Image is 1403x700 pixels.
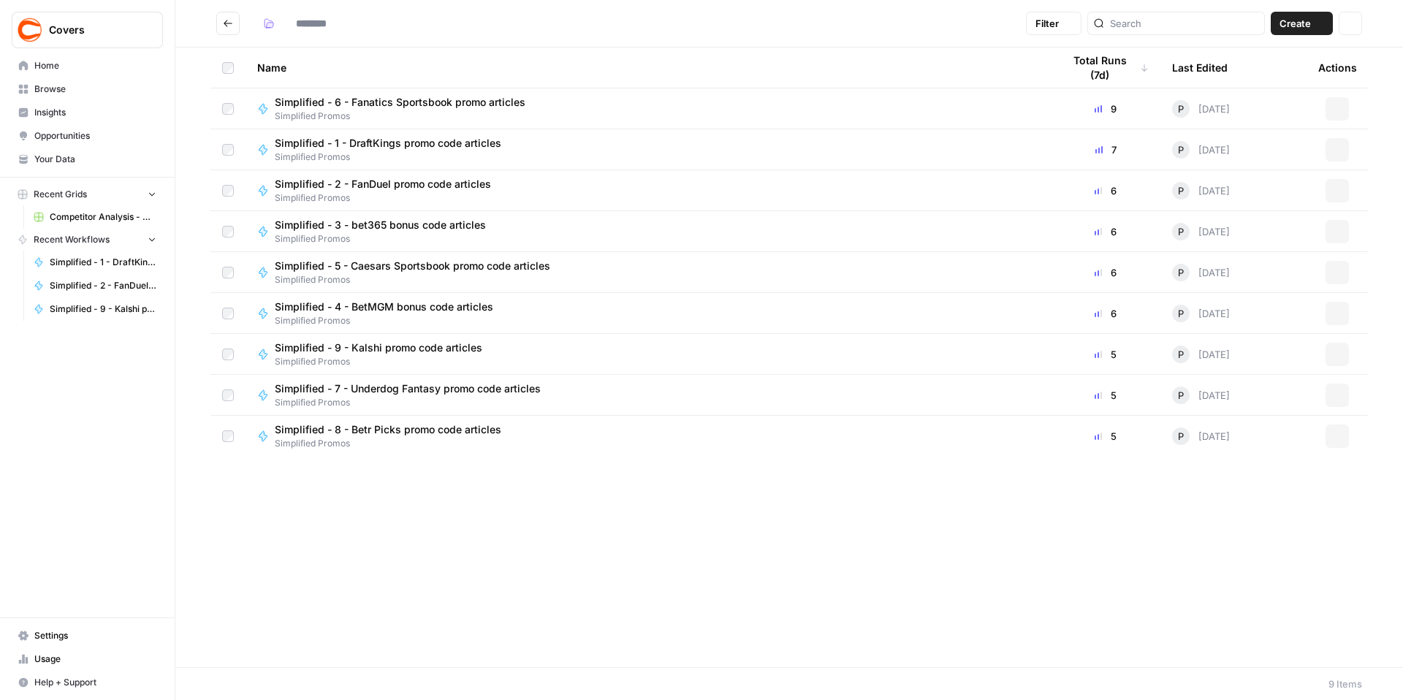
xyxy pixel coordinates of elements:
span: P [1178,388,1184,403]
span: Simplified - 9 - Kalshi promo code articles [275,341,482,355]
span: P [1178,306,1184,321]
div: 6 [1062,183,1149,198]
span: Recent Grids [34,188,87,201]
div: Name [257,47,1039,88]
div: [DATE] [1172,182,1230,199]
span: Simplified - 6 - Fanatics Sportsbook promo articles [275,95,525,110]
a: Usage [12,647,163,671]
a: Simplified - 6 - Fanatics Sportsbook promo articlesSimplified Promos [257,95,1039,123]
div: [DATE] [1172,427,1230,445]
a: Simplified - 1 - DraftKings promo code articles [27,251,163,274]
a: Competitor Analysis - URL Specific Grid [27,205,163,229]
span: P [1178,102,1184,116]
span: Simplified - 5 - Caesars Sportsbook promo code articles [275,259,550,273]
a: Simplified - 1 - DraftKings promo code articlesSimplified Promos [257,136,1039,164]
span: Simplified - 2 - FanDuel promo code articles [50,279,156,292]
img: Covers Logo [17,17,43,43]
span: Simplified Promos [275,110,537,123]
a: Simplified - 5 - Caesars Sportsbook promo code articlesSimplified Promos [257,259,1039,286]
span: Simplified Promos [275,355,494,368]
div: Last Edited [1172,47,1228,88]
a: Simplified - 3 - bet365 bonus code articlesSimplified Promos [257,218,1039,246]
a: Simplified - 9 - Kalshi promo code articles [27,297,163,321]
span: P [1178,183,1184,198]
span: Simplified - 1 - DraftKings promo code articles [275,136,501,151]
span: Settings [34,629,156,642]
a: Opportunities [12,124,163,148]
a: Insights [12,101,163,124]
div: 5 [1062,429,1149,444]
span: Simplified - 8 - Betr Picks promo code articles [275,422,501,437]
button: Create [1271,12,1333,35]
span: Competitor Analysis - URL Specific Grid [50,210,156,224]
a: Settings [12,624,163,647]
span: Filter [1035,16,1059,31]
span: Simplified - 3 - bet365 bonus code articles [275,218,486,232]
span: Simplified Promos [275,232,498,246]
a: Simplified - 2 - FanDuel promo code articlesSimplified Promos [257,177,1039,205]
div: Total Runs (7d) [1062,47,1149,88]
div: [DATE] [1172,387,1230,404]
span: Usage [34,653,156,666]
div: 9 Items [1328,677,1362,691]
span: Covers [49,23,137,37]
span: Home [34,59,156,72]
div: [DATE] [1172,346,1230,363]
span: Create [1280,16,1311,31]
button: Recent Grids [12,183,163,205]
a: Simplified - 9 - Kalshi promo code articlesSimplified Promos [257,341,1039,368]
span: Recent Workflows [34,233,110,246]
a: Home [12,54,163,77]
input: Search [1110,16,1258,31]
span: Simplified Promos [275,151,513,164]
span: Simplified Promos [275,437,513,450]
button: Filter [1026,12,1081,35]
div: Actions [1318,47,1357,88]
span: P [1178,429,1184,444]
span: Insights [34,106,156,119]
a: Simplified - 8 - Betr Picks promo code articlesSimplified Promos [257,422,1039,450]
a: Simplified - 2 - FanDuel promo code articles [27,274,163,297]
span: P [1178,347,1184,362]
span: Simplified Promos [275,314,505,327]
button: Help + Support [12,671,163,694]
div: [DATE] [1172,305,1230,322]
a: Simplified - 4 - BetMGM bonus code articlesSimplified Promos [257,300,1039,327]
span: Simplified - 4 - BetMGM bonus code articles [275,300,493,314]
div: 5 [1062,388,1149,403]
div: 6 [1062,224,1149,239]
span: Help + Support [34,676,156,689]
button: Recent Workflows [12,229,163,251]
a: Simplified - 7 - Underdog Fantasy promo code articlesSimplified Promos [257,381,1039,409]
div: [DATE] [1172,100,1230,118]
div: 9 [1062,102,1149,116]
button: Workspace: Covers [12,12,163,48]
span: Your Data [34,153,156,166]
span: Simplified - 9 - Kalshi promo code articles [50,303,156,316]
span: P [1178,265,1184,280]
span: Simplified - 1 - DraftKings promo code articles [50,256,156,269]
span: Simplified - 2 - FanDuel promo code articles [275,177,491,191]
div: [DATE] [1172,223,1230,240]
span: Simplified Promos [275,273,562,286]
span: Simplified Promos [275,191,503,205]
span: Browse [34,83,156,96]
div: [DATE] [1172,141,1230,159]
span: P [1178,224,1184,239]
span: P [1178,142,1184,157]
div: 7 [1062,142,1149,157]
a: Browse [12,77,163,101]
div: 6 [1062,265,1149,280]
button: Go back [216,12,240,35]
span: Simplified Promos [275,396,552,409]
div: 6 [1062,306,1149,321]
div: 5 [1062,347,1149,362]
span: Simplified - 7 - Underdog Fantasy promo code articles [275,381,541,396]
span: Opportunities [34,129,156,142]
div: [DATE] [1172,264,1230,281]
a: Your Data [12,148,163,171]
